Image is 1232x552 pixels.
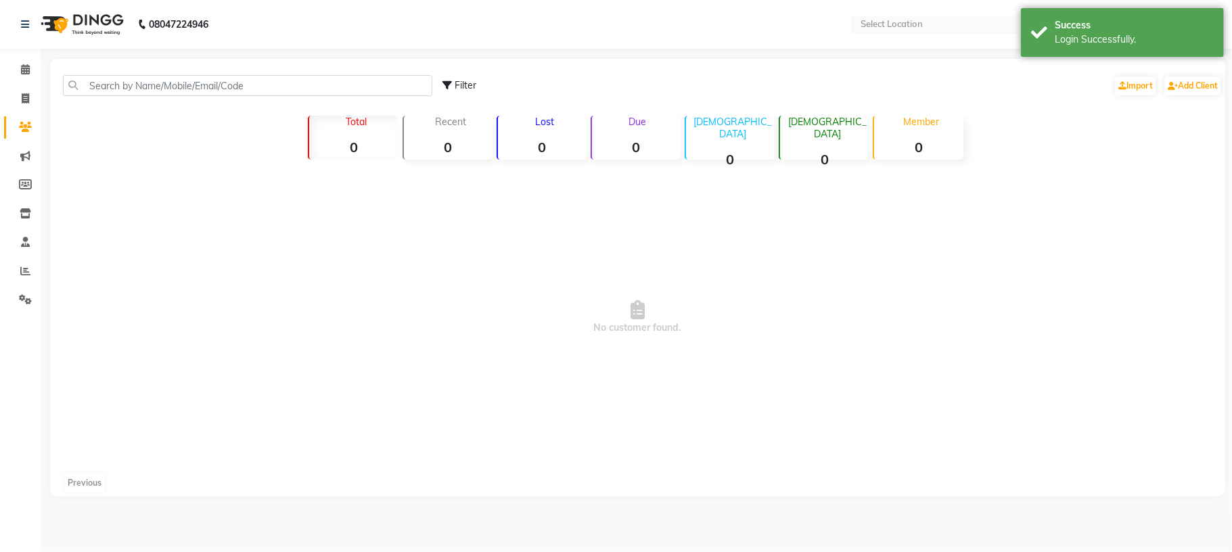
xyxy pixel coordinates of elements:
p: Member [880,116,963,128]
p: [DEMOGRAPHIC_DATA] [691,116,775,140]
p: Lost [503,116,587,128]
strong: 0 [686,151,775,168]
a: Add Client [1164,76,1221,95]
p: [DEMOGRAPHIC_DATA] [785,116,869,140]
strong: 0 [498,139,587,156]
div: Select Location [861,18,923,31]
strong: 0 [309,139,398,156]
p: Total [315,116,398,128]
div: Login Successfully. [1055,32,1214,47]
p: Recent [409,116,493,128]
span: Filter [455,79,476,91]
span: No customer found. [50,165,1225,469]
b: 08047224946 [149,5,208,43]
strong: 0 [404,139,493,156]
strong: 0 [592,139,681,156]
div: Success [1055,18,1214,32]
strong: 0 [780,151,869,168]
img: logo [35,5,127,43]
input: Search by Name/Mobile/Email/Code [63,75,432,96]
strong: 0 [874,139,963,156]
a: Import [1115,76,1156,95]
p: Due [595,116,681,128]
